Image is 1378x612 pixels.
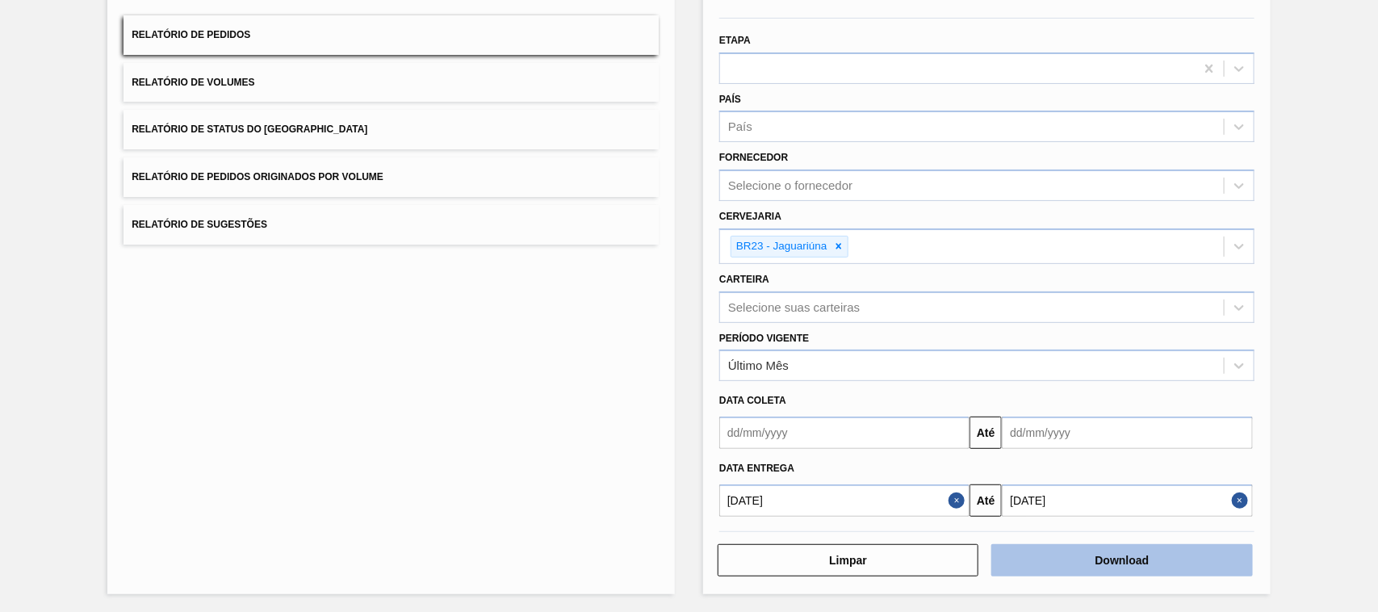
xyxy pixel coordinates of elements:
label: Carteira [719,274,769,285]
button: Até [970,417,1002,449]
div: País [728,120,752,134]
button: Limpar [718,544,978,576]
div: Selecione suas carteiras [728,300,860,314]
span: Relatório de Sugestões [132,219,267,230]
label: Cervejaria [719,211,781,222]
button: Relatório de Pedidos [124,15,659,55]
span: Relatório de Pedidos Originados por Volume [132,171,383,182]
label: Período Vigente [719,333,809,344]
span: Relatório de Pedidos [132,29,250,40]
input: dd/mm/yyyy [719,417,970,449]
button: Relatório de Volumes [124,63,659,103]
label: Etapa [719,35,751,46]
span: Data entrega [719,463,794,474]
button: Relatório de Pedidos Originados por Volume [124,157,659,197]
input: dd/mm/yyyy [1002,484,1252,517]
input: dd/mm/yyyy [1002,417,1252,449]
label: País [719,94,741,105]
button: Close [1232,484,1253,517]
span: Relatório de Status do [GEOGRAPHIC_DATA] [132,124,367,135]
span: Relatório de Volumes [132,77,254,88]
button: Até [970,484,1002,517]
button: Relatório de Sugestões [124,205,659,245]
div: BR23 - Jaguariúna [731,237,830,257]
button: Relatório de Status do [GEOGRAPHIC_DATA] [124,110,659,149]
span: Data coleta [719,395,786,406]
div: Selecione o fornecedor [728,179,852,193]
input: dd/mm/yyyy [719,484,970,517]
button: Download [991,544,1252,576]
label: Fornecedor [719,152,788,163]
button: Close [949,484,970,517]
div: Último Mês [728,359,789,373]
